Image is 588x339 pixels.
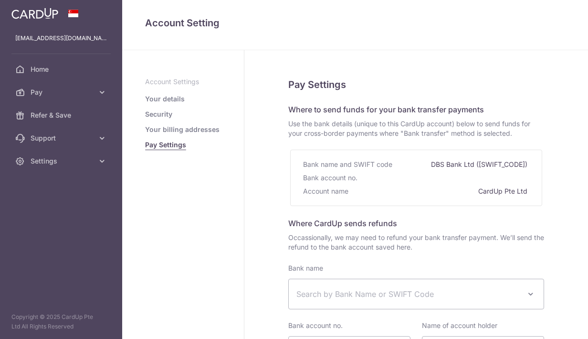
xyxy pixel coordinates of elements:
[145,94,185,104] a: Your details
[478,185,529,198] div: CardUp Pte Ltd
[145,17,220,29] span: translation missing: en.refund_bank_accounts.show.title.account_setting
[31,133,94,143] span: Support
[288,77,544,92] h5: Pay Settings
[303,158,394,171] div: Bank name and SWIFT code
[31,87,94,97] span: Pay
[288,263,323,273] label: Bank name
[288,219,397,228] span: Where CardUp sends refunds
[296,288,521,300] span: Search by Bank Name or SWIFT Code
[288,119,544,138] span: Use the bank details (unique to this CardUp account) below to send funds for your cross-border pa...
[31,65,94,74] span: Home
[31,110,94,120] span: Refer & Save
[145,140,186,150] a: Pay Settings
[422,321,497,330] label: Name of account holder
[288,321,343,330] label: Bank account no.
[288,233,544,252] span: Occassionally, we may need to refund your bank transfer payment. We’ll send the refund to the ban...
[288,105,484,114] span: Where to send funds for your bank transfer payments
[145,125,220,134] a: Your billing addresses
[11,8,58,19] img: CardUp
[431,158,529,171] div: DBS Bank Ltd ([SWIFT_CODE])
[303,171,359,185] div: Bank account no.
[145,77,221,87] p: Account Settings
[303,185,350,198] div: Account name
[15,33,107,43] p: [EMAIL_ADDRESS][DOMAIN_NAME]
[526,310,578,334] iframe: Opens a widget where you can find more information
[31,156,94,166] span: Settings
[145,109,172,119] a: Security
